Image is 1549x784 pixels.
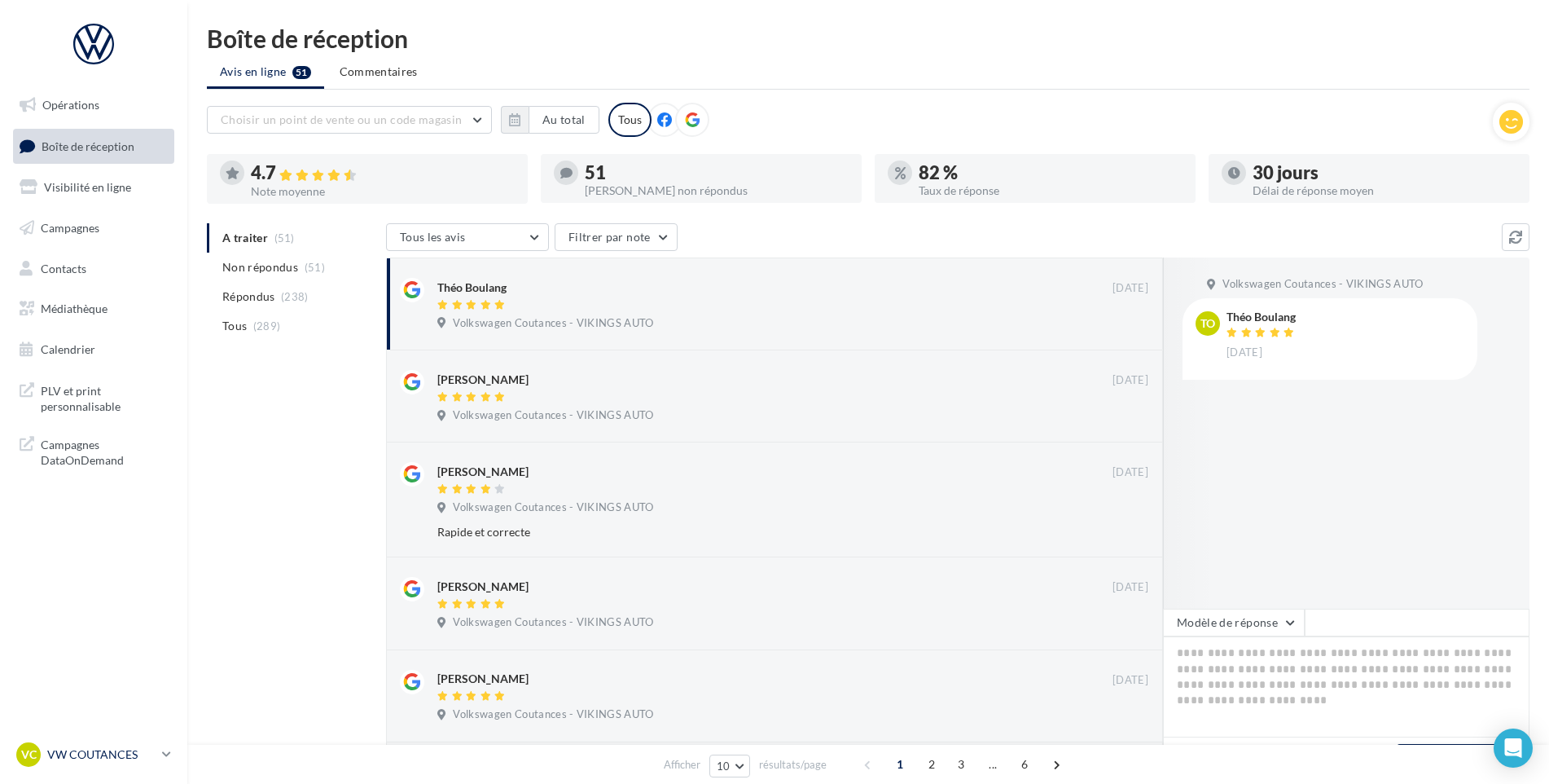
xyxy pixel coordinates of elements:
div: Taux de réponse [919,185,1183,196]
span: [DATE] [1226,346,1262,360]
span: résultats/page [759,757,827,773]
div: Open Intercom Messenger [1494,729,1533,768]
a: Médiathèque [10,292,178,326]
span: PLV et print personnalisable [41,380,168,415]
span: Contacts [41,261,86,275]
span: 1 [887,751,913,777]
span: 2 [919,751,945,777]
span: (51) [305,261,325,274]
span: To [1200,315,1215,332]
span: Afficher [664,757,700,773]
span: Volkswagen Coutances - VIKINGS AUTO [453,408,653,423]
a: VC VW COUTANCES [13,739,174,770]
div: Délai de réponse moyen [1253,185,1516,196]
div: Boîte de réception [207,26,1529,51]
span: Médiathèque [41,302,108,315]
span: Boîte de réception [42,139,134,152]
span: Visibilité en ligne [44,180,131,194]
span: 10 [717,760,731,773]
button: Filtrer par note [555,223,678,251]
span: Calendrier [41,342,95,356]
div: Théo Boulang [437,280,507,296]
span: [DATE] [1112,281,1148,296]
span: Répondus [222,288,275,305]
div: 30 jours [1253,164,1516,182]
span: [DATE] [1112,465,1148,480]
span: Campagnes [41,221,99,235]
button: 10 [709,755,751,777]
span: 3 [948,751,974,777]
button: Au total [501,106,599,134]
div: Rapide et correcte [437,524,1042,540]
span: Volkswagen Coutances - VIKINGS AUTO [453,316,653,331]
div: [PERSON_NAME] [437,671,529,687]
a: Boîte de réception [10,129,178,164]
button: Choisir un point de vente ou un code magasin [207,106,492,134]
span: Volkswagen Coutances - VIKINGS AUTO [453,707,653,722]
span: Choisir un point de vente ou un code magasin [221,112,462,126]
div: 4.7 [251,164,515,183]
span: [DATE] [1112,373,1148,388]
a: PLV et print personnalisable [10,373,178,421]
a: Visibilité en ligne [10,170,178,205]
a: Opérations [10,88,178,122]
span: Volkswagen Coutances - VIKINGS AUTO [453,615,653,630]
span: Volkswagen Coutances - VIKINGS AUTO [1222,277,1423,292]
span: 6 [1011,751,1038,777]
div: Note moyenne [251,186,515,197]
span: Volkswagen Coutances - VIKINGS AUTO [453,500,653,515]
span: [DATE] [1112,673,1148,688]
div: [PERSON_NAME] [437,372,529,388]
span: VC [21,747,37,763]
div: 82 % [919,164,1183,182]
span: Campagnes DataOnDemand [41,434,168,469]
button: Modèle de réponse [1163,609,1305,636]
span: (289) [253,319,281,333]
span: [DATE] [1112,580,1148,595]
div: [PERSON_NAME] [437,464,529,480]
a: Campagnes DataOnDemand [10,427,178,475]
span: Non répondus [222,259,298,275]
span: Commentaires [340,64,418,78]
button: Au total [529,106,599,134]
span: (238) [281,290,309,303]
a: Contacts [10,252,178,286]
div: Tous [608,103,652,137]
span: Opérations [42,98,99,112]
p: VW COUTANCES [47,747,156,763]
a: Calendrier [10,333,178,367]
div: 51 [585,164,849,182]
span: Tous les avis [400,230,466,244]
button: Tous les avis [386,223,549,251]
a: Campagnes [10,211,178,245]
span: ... [980,751,1006,777]
div: [PERSON_NAME] [437,579,529,595]
div: Théo Boulang [1226,311,1298,323]
span: Tous [222,318,247,334]
div: [PERSON_NAME] non répondus [585,185,849,196]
